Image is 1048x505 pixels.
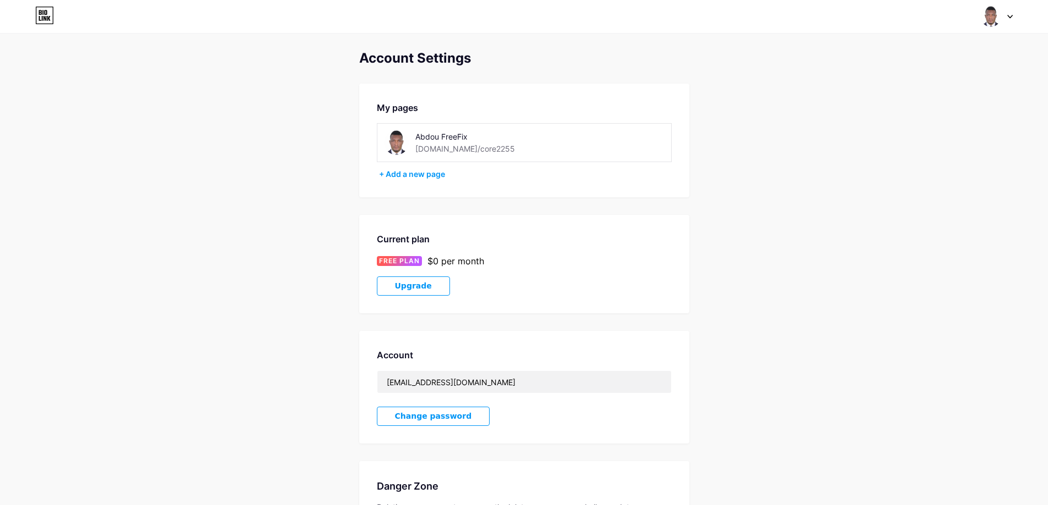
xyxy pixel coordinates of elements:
div: Danger Zone [377,479,672,493]
div: Account [377,348,672,362]
div: Abdou FreeFix [415,131,567,142]
div: My pages [377,101,672,114]
button: Upgrade [377,276,450,296]
img: core2255 [384,130,409,155]
button: Change password [377,407,490,426]
span: Change password [395,412,472,421]
img: core2255 [980,6,1001,27]
div: $0 per month [427,254,484,268]
div: + Add a new page [379,169,672,180]
span: FREE PLAN [379,256,420,266]
div: Account Settings [359,51,689,66]
div: [DOMAIN_NAME]/core2255 [415,143,515,154]
span: Upgrade [395,281,432,291]
div: Current plan [377,232,672,246]
input: Email [377,371,671,393]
